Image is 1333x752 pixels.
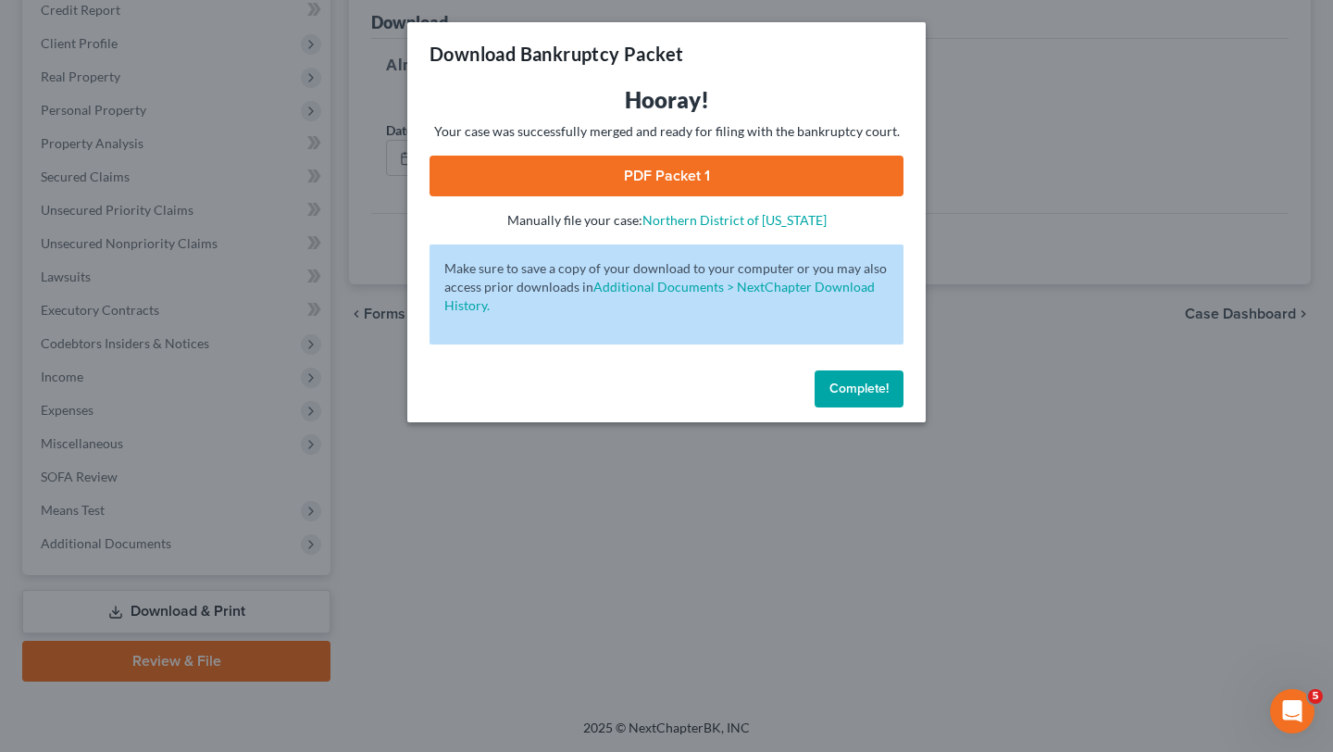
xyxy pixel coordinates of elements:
a: PDF Packet 1 [430,156,903,196]
iframe: Intercom live chat [1270,689,1314,733]
button: Complete! [815,370,903,407]
span: 5 [1308,689,1323,704]
a: Northern District of [US_STATE] [642,212,827,228]
h3: Hooray! [430,85,903,115]
p: Your case was successfully merged and ready for filing with the bankruptcy court. [430,122,903,141]
h3: Download Bankruptcy Packet [430,41,683,67]
span: Complete! [829,381,889,396]
p: Make sure to save a copy of your download to your computer or you may also access prior downloads in [444,259,889,315]
p: Manually file your case: [430,211,903,230]
a: Additional Documents > NextChapter Download History. [444,279,875,313]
